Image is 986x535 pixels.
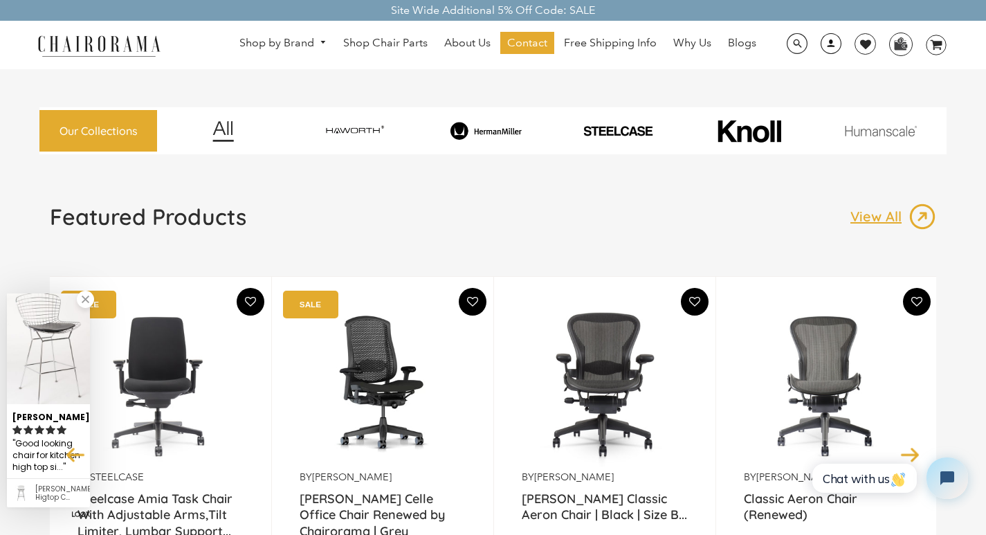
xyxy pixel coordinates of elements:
svg: rating icon full [24,425,33,435]
a: Our Collections [39,110,157,152]
text: SALE [300,300,321,309]
p: by [300,471,466,484]
img: image_12.png [185,120,262,142]
iframe: Tidio Chat [801,446,980,511]
a: Contact [500,32,554,54]
span: Shop Chair Parts [343,36,428,51]
a: Herman Miller Celle Office Chair Renewed by Chairorama | Grey - chairorama Herman Miller Celle Of... [300,298,466,471]
div: Good looking chair for kitchen high top sittings. [12,437,84,475]
svg: rating icon full [57,425,66,435]
svg: rating icon full [35,425,44,435]
img: WhatsApp_Image_2024-07-12_at_16.23.01.webp [890,33,911,54]
p: by [744,471,910,484]
a: About Us [437,32,497,54]
h1: Featured Products [50,203,246,230]
p: by [77,471,244,484]
img: image_8_173eb7e0-7579-41b4-bc8e-4ba0b8ba93e8.png [423,122,550,140]
a: [PERSON_NAME] Celle Office Chair Renewed by Chairorama | Grey [300,491,466,525]
a: [PERSON_NAME] Classic Aeron Chair | Black | Size B... [522,491,688,525]
img: image_13.png [909,203,936,230]
a: Blogs [721,32,763,54]
img: PHOTO-2024-07-09-00-53-10-removebg-preview.png [554,125,682,138]
img: Herman Miller Classic Aeron Chair | Black | Size B (Renewed) - chairorama [522,298,688,471]
a: Shop by Brand [232,33,334,54]
a: Free Shipping Info [557,32,664,54]
a: Steelcase [90,471,144,483]
p: View All [850,208,909,226]
img: Jenny G. review of Harry Bertioa Higtop Chair (Renewed) [7,293,90,404]
span: About Us [444,36,491,51]
div: Harry Bertioa Higtop Chair (Renewed) [35,485,84,502]
a: Herman Miller Classic Aeron Chair | Black | Size B (Renewed) - chairorama Herman Miller Classic A... [522,298,688,471]
a: [PERSON_NAME] [534,471,614,483]
svg: rating icon full [46,425,55,435]
button: Previous [64,442,88,466]
a: [PERSON_NAME] [756,471,836,483]
button: Add To Wishlist [681,288,709,316]
img: Amia Chair by chairorama.com [77,298,244,471]
span: Why Us [673,36,711,51]
img: Herman Miller Celle Office Chair Renewed by Chairorama | Grey - chairorama [300,298,466,471]
a: Classic Aeron Chair (Renewed) [744,491,910,525]
a: Shop Chair Parts [336,32,435,54]
img: image_11.png [817,125,944,136]
button: Add To Wishlist [459,288,486,316]
a: [PERSON_NAME] [312,471,392,483]
button: Next [898,442,922,466]
a: View All [850,203,936,230]
a: Steelcase Amia Task Chair With Adjustable Arms,Tilt Limiter, Lumbar Support... [77,491,244,525]
a: Amia Chair by chairorama.com Renewed Amia Chair chairorama.com [77,298,244,471]
a: Why Us [666,32,718,54]
div: [PERSON_NAME] [12,406,84,424]
span: Blogs [728,36,756,51]
span: Contact [507,36,547,51]
p: by [522,471,688,484]
img: image_10_1.png [686,118,812,144]
button: Add To Wishlist [237,288,264,316]
a: Classic Aeron Chair (Renewed) - chairorama Classic Aeron Chair (Renewed) - chairorama [744,298,910,471]
button: Add To Wishlist [903,288,931,316]
img: image_7_14f0750b-d084-457f-979a-a1ab9f6582c4.png [291,118,419,144]
img: chairorama [30,33,168,57]
svg: rating icon full [12,425,22,435]
a: Featured Products [50,203,246,242]
img: Classic Aeron Chair (Renewed) - chairorama [744,298,910,471]
span: Free Shipping Info [564,36,657,51]
nav: DesktopNavigation [227,32,769,57]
